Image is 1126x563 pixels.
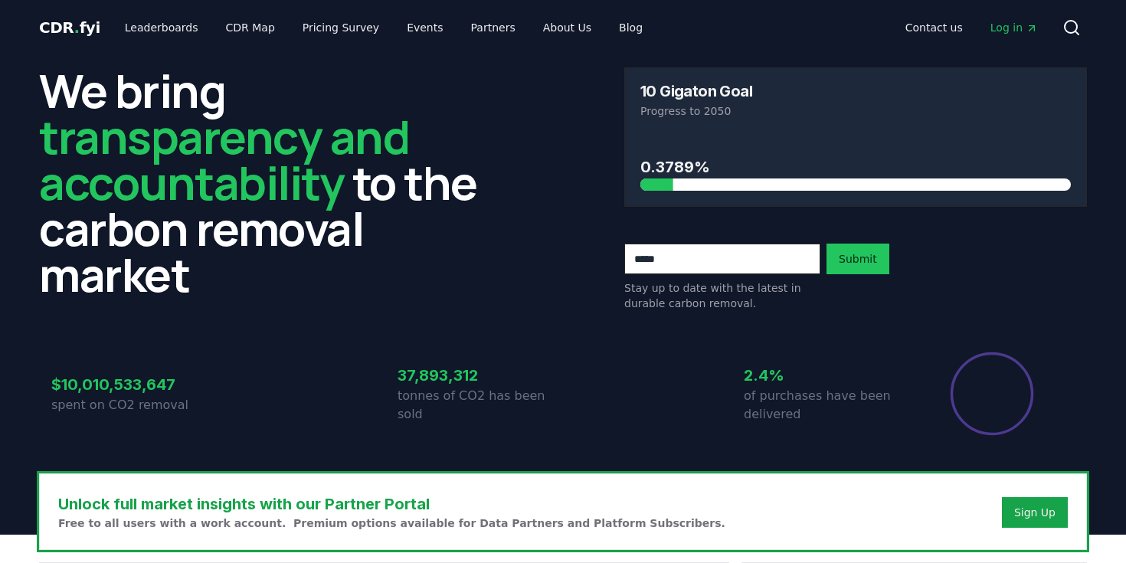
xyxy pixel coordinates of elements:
button: Sign Up [1002,497,1068,528]
p: spent on CO2 removal [51,396,217,414]
a: Sign Up [1014,505,1056,520]
h3: 0.3789% [640,155,1071,178]
h3: 37,893,312 [398,364,563,387]
p: of purchases have been delivered [744,387,909,424]
a: Contact us [893,14,975,41]
button: Submit [826,244,889,274]
a: CDR Map [214,14,287,41]
nav: Main [893,14,1050,41]
p: Free to all users with a work account. Premium options available for Data Partners and Platform S... [58,516,725,531]
a: Events [394,14,455,41]
span: . [74,18,80,37]
a: CDR.fyi [39,17,100,38]
div: Percentage of sales delivered [949,351,1035,437]
nav: Main [113,14,655,41]
a: Log in [978,14,1050,41]
a: Blog [607,14,655,41]
a: Partners [459,14,528,41]
p: Stay up to date with the latest in durable carbon removal. [624,280,820,311]
h3: Unlock full market insights with our Partner Portal [58,493,725,516]
h2: We bring to the carbon removal market [39,67,502,297]
p: Progress to 2050 [640,103,1071,119]
span: Log in [990,20,1038,35]
a: Leaderboards [113,14,211,41]
span: transparency and accountability [39,105,409,214]
span: CDR fyi [39,18,100,37]
a: Pricing Survey [290,14,391,41]
a: About Us [531,14,604,41]
h3: 2.4% [744,364,909,387]
h3: 10 Gigaton Goal [640,83,752,99]
p: tonnes of CO2 has been sold [398,387,563,424]
h3: $10,010,533,647 [51,373,217,396]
